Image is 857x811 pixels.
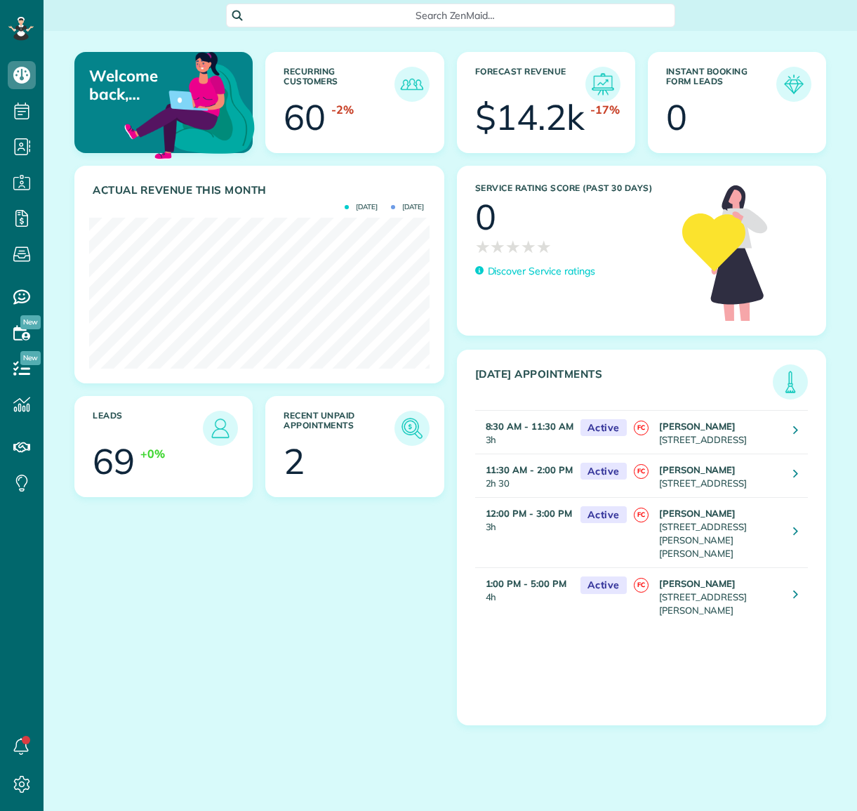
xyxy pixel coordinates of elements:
[284,411,394,446] h3: Recent unpaid appointments
[580,419,627,437] span: Active
[475,235,491,259] span: ★
[284,100,326,135] div: 60
[634,508,649,522] span: FC
[391,204,424,211] span: [DATE]
[475,199,496,235] div: 0
[521,235,536,259] span: ★
[20,315,41,329] span: New
[331,102,354,118] div: -2%
[590,102,620,118] div: -17%
[284,444,305,479] div: 2
[780,70,808,98] img: icon_form_leads-04211a6a04a5b2264e4ee56bc0799ec3eb69b7e499cbb523a139df1d13a81ae0.png
[659,421,736,432] strong: [PERSON_NAME]
[659,578,736,589] strong: [PERSON_NAME]
[486,508,572,519] strong: 12:00 PM - 3:00 PM
[475,568,573,625] td: 4h
[656,454,783,497] td: [STREET_ADDRESS]
[634,464,649,479] span: FC
[656,497,783,567] td: [STREET_ADDRESS][PERSON_NAME][PERSON_NAME]
[20,351,41,365] span: New
[89,67,194,104] p: Welcome back, [PERSON_NAME] AND [PERSON_NAME]!
[486,421,573,432] strong: 8:30 AM - 11:30 AM
[580,463,627,480] span: Active
[140,446,165,462] div: +0%
[206,414,234,442] img: icon_leads-1bed01f49abd5b7fead27621c3d59655bb73ed531f8eeb49469d10e621d6b896.png
[505,235,521,259] span: ★
[475,368,773,400] h3: [DATE] Appointments
[475,454,573,497] td: 2h 30
[634,421,649,435] span: FC
[656,568,783,625] td: [STREET_ADDRESS][PERSON_NAME]
[580,576,627,594] span: Active
[659,464,736,475] strong: [PERSON_NAME]
[659,508,736,519] strong: [PERSON_NAME]
[398,70,426,98] img: icon_recurring_customers-cf858462ba22bcd05b5a5880d41d6543d210077de5bb9ebc9590e49fd87d84ed.png
[656,410,783,454] td: [STREET_ADDRESS]
[475,183,669,193] h3: Service Rating score (past 30 days)
[580,506,627,524] span: Active
[536,235,552,259] span: ★
[93,184,430,197] h3: Actual Revenue this month
[475,264,595,279] a: Discover Service ratings
[486,578,566,589] strong: 1:00 PM - 5:00 PM
[475,67,585,102] h3: Forecast Revenue
[490,235,505,259] span: ★
[93,444,135,479] div: 69
[475,410,573,454] td: 3h
[486,464,573,475] strong: 11:30 AM - 2:00 PM
[634,578,649,593] span: FC
[284,67,394,102] h3: Recurring Customers
[345,204,378,211] span: [DATE]
[398,414,426,442] img: icon_unpaid_appointments-47b8ce3997adf2238b356f14209ab4cced10bd1f174958f3ca8f1d0dd7fffeee.png
[666,100,687,135] div: 0
[488,264,595,279] p: Discover Service ratings
[475,100,585,135] div: $14.2k
[475,497,573,567] td: 3h
[776,368,804,396] img: icon_todays_appointments-901f7ab196bb0bea1936b74009e4eb5ffbc2d2711fa7634e0d609ed5ef32b18b.png
[589,70,617,98] img: icon_forecast_revenue-8c13a41c7ed35a8dcfafea3cbb826a0462acb37728057bba2d056411b612bbbe.png
[666,67,776,102] h3: Instant Booking Form Leads
[93,411,203,446] h3: Leads
[121,36,258,172] img: dashboard_welcome-42a62b7d889689a78055ac9021e634bf52bae3f8056760290aed330b23ab8690.png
